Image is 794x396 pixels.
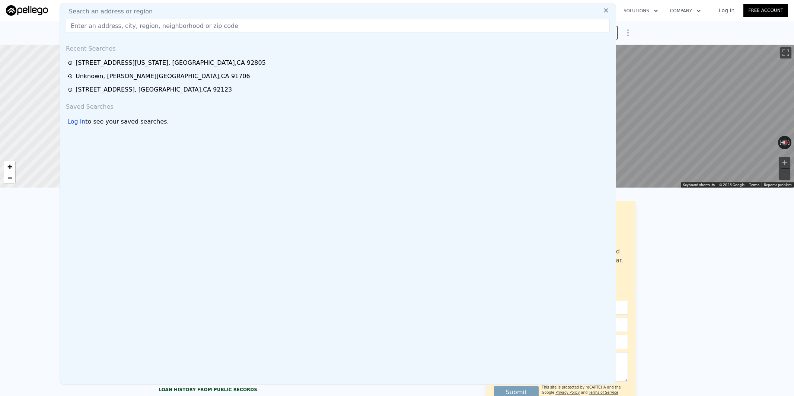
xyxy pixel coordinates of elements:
[780,47,791,58] button: Toggle fullscreen view
[589,390,618,395] a: Terms of Service
[4,172,15,183] a: Zoom out
[621,25,635,40] button: Show Options
[779,169,790,180] button: Zoom out
[6,5,48,16] img: Pellego
[67,85,610,94] a: [STREET_ADDRESS], [GEOGRAPHIC_DATA],CA 92123
[618,4,664,17] button: Solutions
[67,72,610,81] a: Unknown, [PERSON_NAME][GEOGRAPHIC_DATA],CA 91706
[4,161,15,172] a: Zoom in
[710,7,743,14] a: Log In
[788,136,792,149] button: Rotate clockwise
[76,85,232,94] div: [STREET_ADDRESS] , [GEOGRAPHIC_DATA] , CA 92123
[66,19,610,32] input: Enter an address, city, region, neighborhood or zip code
[764,183,792,187] a: Report a problem
[779,157,790,168] button: Zoom in
[63,38,613,56] div: Recent Searches
[67,117,85,126] div: Log in
[683,182,715,188] button: Keyboard shortcuts
[664,4,707,17] button: Company
[7,162,12,171] span: +
[76,72,250,81] div: Unknown , [PERSON_NAME][GEOGRAPHIC_DATA] , CA 91706
[76,58,266,67] div: [STREET_ADDRESS][US_STATE] , [GEOGRAPHIC_DATA] , CA 92805
[719,183,744,187] span: © 2025 Google
[159,387,308,393] div: Loan history from public records
[778,139,792,146] button: Reset the view
[85,117,169,126] span: to see your saved searches.
[67,58,610,67] a: [STREET_ADDRESS][US_STATE], [GEOGRAPHIC_DATA],CA 92805
[555,390,580,395] a: Privacy Policy
[743,4,788,17] a: Free Account
[7,173,12,182] span: −
[778,136,782,149] button: Rotate counterclockwise
[63,96,613,114] div: Saved Searches
[749,183,759,187] a: Terms (opens in new tab)
[63,7,153,16] span: Search an address or region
